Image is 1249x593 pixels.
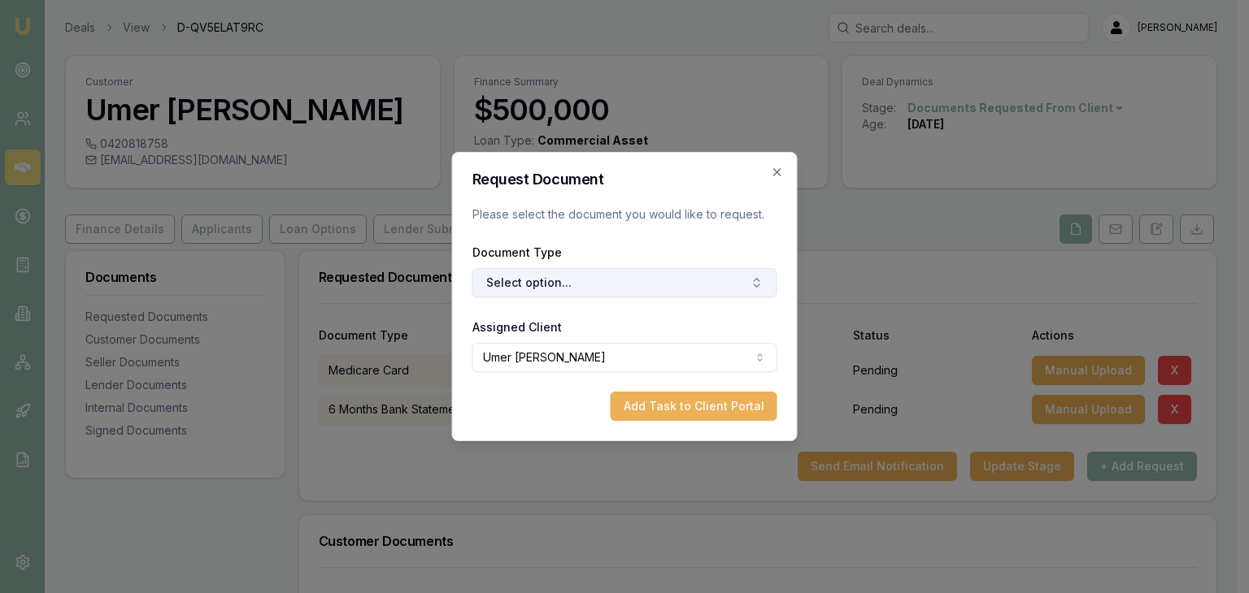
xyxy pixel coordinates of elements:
h2: Request Document [472,172,777,187]
label: Assigned Client [472,320,562,334]
button: Select option... [472,268,777,297]
p: Please select the document you would like to request. [472,206,777,223]
button: Add Task to Client Portal [611,392,777,421]
label: Document Type [472,245,562,259]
